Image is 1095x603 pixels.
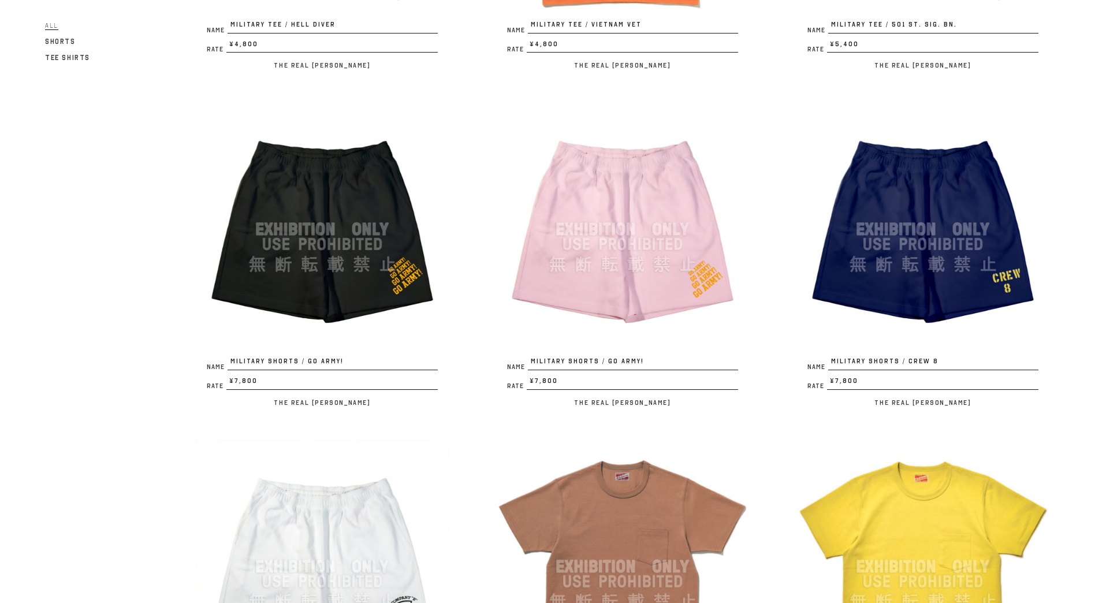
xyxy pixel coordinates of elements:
[828,356,1038,370] span: MILITARY SHORTS / CREW 8
[527,376,738,390] span: ¥7,800
[807,27,828,33] span: Name
[195,58,449,72] p: The Real [PERSON_NAME]
[45,54,90,62] span: Tee Shirts
[827,376,1038,390] span: ¥7,800
[226,39,438,53] span: ¥4,800
[507,46,527,53] span: Rate
[496,396,750,410] p: The Real [PERSON_NAME]
[195,102,449,409] a: MILITARY SHORTS / GO ARMY! NameMILITARY SHORTS / GO ARMY! Rate¥7,800 The Real [PERSON_NAME]
[195,396,449,410] p: The Real [PERSON_NAME]
[507,27,528,33] span: Name
[207,27,228,33] span: Name
[796,102,1050,409] a: MILITARY SHORTS / CREW 8 NameMILITARY SHORTS / CREW 8 Rate¥7,800 The Real [PERSON_NAME]
[527,39,738,53] span: ¥4,800
[528,356,738,370] span: MILITARY SHORTS / GO ARMY!
[796,396,1050,410] p: The Real [PERSON_NAME]
[45,21,58,30] span: All
[807,46,827,53] span: Rate
[807,383,827,389] span: Rate
[807,364,828,370] span: Name
[45,18,58,32] a: All
[828,20,1038,33] span: MILITARY TEE / 501 st. SIG. BN.
[796,102,1050,356] img: MILITARY SHORTS / CREW 8
[45,38,76,46] span: Shorts
[45,35,76,49] a: Shorts
[226,376,438,390] span: ¥7,800
[827,39,1038,53] span: ¥5,400
[496,102,750,409] a: MILITARY SHORTS / GO ARMY! NameMILITARY SHORTS / GO ARMY! Rate¥7,800 The Real [PERSON_NAME]
[228,356,438,370] span: MILITARY SHORTS / GO ARMY!
[45,51,90,65] a: Tee Shirts
[228,20,438,33] span: MILITARY TEE / HELL DIVER
[496,58,750,72] p: The Real [PERSON_NAME]
[207,364,228,370] span: Name
[528,20,738,33] span: MILITARY TEE / VIETNAM VET
[796,58,1050,72] p: The Real [PERSON_NAME]
[507,364,528,370] span: Name
[496,102,750,356] img: MILITARY SHORTS / GO ARMY!
[507,383,527,389] span: Rate
[207,383,226,389] span: Rate
[207,46,226,53] span: Rate
[195,102,449,356] img: MILITARY SHORTS / GO ARMY!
